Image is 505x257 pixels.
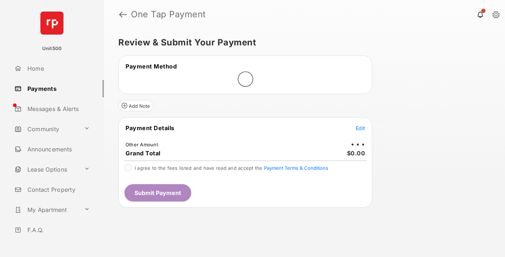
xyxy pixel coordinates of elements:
[42,45,62,52] p: Unit500
[118,38,485,47] h5: Review & Submit Your Payment
[135,165,328,171] span: I agree to the fees listed and have read and accept the
[264,165,328,171] button: I agree to the fees listed and have read and accept the
[126,63,177,70] span: Payment Method
[118,100,153,111] button: Add Note
[12,60,104,77] a: Home
[124,184,191,201] button: Submit Payment
[126,150,161,157] span: Grand Total
[12,100,104,118] a: Messages & Alerts
[131,10,206,19] strong: One Tap Payment
[12,80,104,97] a: Payments
[125,141,158,148] td: Other Amount
[12,120,81,138] a: Community
[40,12,63,35] img: svg+xml;base64,PHN2ZyB4bWxucz0iaHR0cDovL3d3dy53My5vcmcvMjAwMC9zdmciIHdpZHRoPSI2NCIgaGVpZ2h0PSI2NC...
[126,124,175,132] span: Payment Details
[12,141,104,158] a: Announcements
[356,124,365,132] button: Edit
[12,221,104,239] a: F.A.Q.
[12,201,81,218] a: My Apartment
[12,181,104,198] a: Contact Property
[12,161,81,178] a: Lease Options
[347,150,365,157] span: $0.00
[356,125,365,131] span: Edit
